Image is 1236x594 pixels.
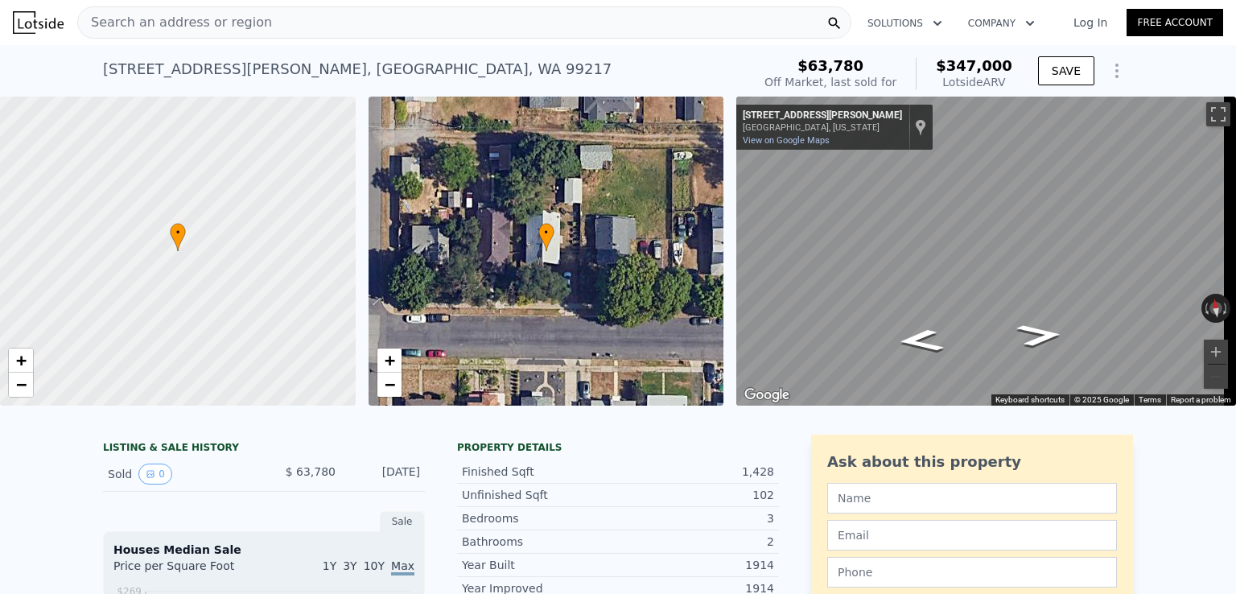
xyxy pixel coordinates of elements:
[538,225,554,240] span: •
[995,394,1065,406] button: Keyboard shortcuts
[9,349,33,373] a: Zoom in
[343,559,356,572] span: 3Y
[170,225,186,240] span: •
[1222,294,1231,323] button: Rotate clockwise
[618,534,774,550] div: 2
[855,9,955,38] button: Solutions
[286,465,336,478] span: $ 63,780
[1201,294,1210,323] button: Rotate counterclockwise
[1074,395,1129,404] span: © 2025 Google
[462,534,618,550] div: Bathrooms
[1127,9,1223,36] a: Free Account
[457,441,779,454] div: Property details
[743,135,830,146] a: View on Google Maps
[103,441,425,457] div: LISTING & SALE HISTORY
[743,109,902,122] div: [STREET_ADDRESS][PERSON_NAME]
[348,464,420,485] div: [DATE]
[113,558,264,584] div: Price per Square Foot
[618,557,774,573] div: 1914
[9,373,33,397] a: Zoom out
[997,318,1083,352] path: Go East, E Sanson Ave
[103,58,612,80] div: [STREET_ADDRESS][PERSON_NAME] , [GEOGRAPHIC_DATA] , WA 99217
[1101,55,1133,87] button: Show Options
[380,511,425,532] div: Sale
[740,385,793,406] img: Google
[1204,365,1228,389] button: Zoom out
[78,13,272,32] span: Search an address or region
[827,520,1117,551] input: Email
[936,74,1012,90] div: Lotside ARV
[138,464,172,485] button: View historical data
[1204,340,1228,364] button: Zoom in
[462,557,618,573] div: Year Built
[1208,293,1224,324] button: Reset the view
[108,464,251,485] div: Sold
[764,74,896,90] div: Off Market, last sold for
[618,510,774,526] div: 3
[915,118,926,136] a: Show location on map
[462,510,618,526] div: Bedrooms
[364,559,385,572] span: 10Y
[323,559,336,572] span: 1Y
[878,324,964,357] path: Go West, E Sanson Ave
[827,483,1117,514] input: Name
[13,11,64,34] img: Lotside
[736,97,1236,406] div: Map
[827,557,1117,588] input: Phone
[740,385,793,406] a: Open this area in Google Maps (opens a new window)
[16,374,27,394] span: −
[618,464,774,480] div: 1,428
[113,542,414,558] div: Houses Median Sale
[797,57,863,74] span: $63,780
[384,374,394,394] span: −
[1206,102,1230,126] button: Toggle fullscreen view
[1054,14,1127,31] a: Log In
[618,487,774,503] div: 102
[377,373,402,397] a: Zoom out
[736,97,1236,406] div: Street View
[1139,395,1161,404] a: Terms
[827,451,1117,473] div: Ask about this property
[743,122,902,133] div: [GEOGRAPHIC_DATA], [US_STATE]
[462,487,618,503] div: Unfinished Sqft
[1038,56,1094,85] button: SAVE
[391,559,414,575] span: Max
[170,223,186,251] div: •
[384,350,394,370] span: +
[462,464,618,480] div: Finished Sqft
[377,349,402,373] a: Zoom in
[936,57,1012,74] span: $347,000
[955,9,1048,38] button: Company
[16,350,27,370] span: +
[538,223,554,251] div: •
[1171,395,1231,404] a: Report a problem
